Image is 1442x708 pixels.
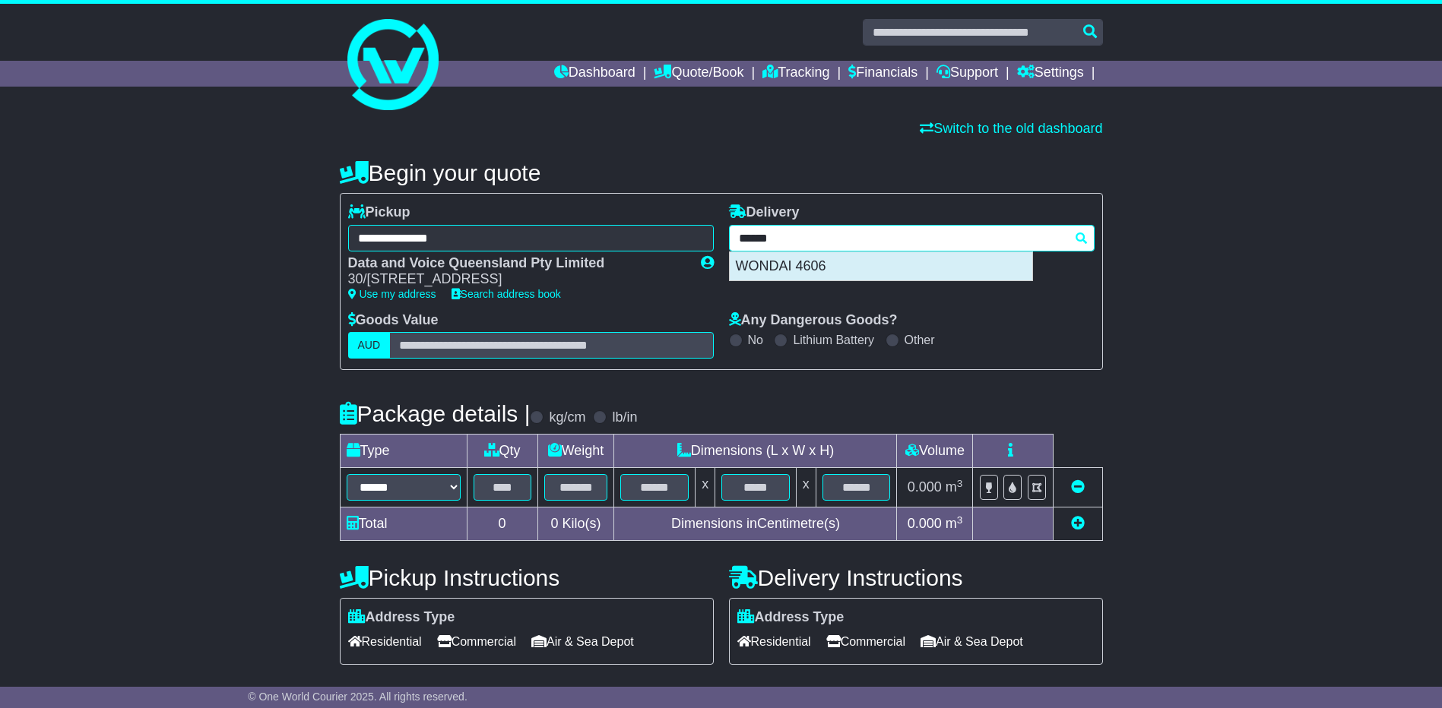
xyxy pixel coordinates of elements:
label: Any Dangerous Goods? [729,312,898,329]
span: Residential [348,630,422,653]
a: Financials [848,61,917,87]
a: Support [937,61,998,87]
td: Dimensions in Centimetre(s) [614,507,897,541]
span: Commercial [826,630,905,653]
label: kg/cm [549,409,585,426]
td: Dimensions (L x W x H) [614,435,897,468]
td: Volume [897,435,973,468]
a: Remove this item [1071,479,1085,495]
h4: Package details | [340,401,531,426]
a: Switch to the old dashboard [920,121,1102,136]
span: m [946,516,963,531]
td: Kilo(s) [537,507,614,541]
td: Qty [467,435,537,468]
sup: 3 [957,514,963,526]
span: Air & Sea Depot [531,630,634,653]
a: Settings [1017,61,1084,87]
label: Lithium Battery [793,333,874,347]
span: Residential [737,630,811,653]
div: WONDAI 4606 [730,252,1032,281]
label: Address Type [348,609,455,626]
a: Tracking [762,61,829,87]
span: 0 [550,516,558,531]
span: Air & Sea Depot [921,630,1023,653]
label: Delivery [729,204,800,221]
a: Add new item [1071,516,1085,531]
a: Use my address [348,288,436,300]
a: Dashboard [554,61,635,87]
span: 0.000 [908,479,942,495]
td: Weight [537,435,614,468]
span: Commercial [437,630,516,653]
sup: 3 [957,478,963,489]
label: Goods Value [348,312,439,329]
label: lb/in [612,409,637,426]
a: Search address book [452,288,561,300]
label: Other [905,333,935,347]
td: x [696,468,715,507]
span: m [946,479,963,495]
div: Data and Voice Queensland Pty Limited [348,255,686,272]
span: © One World Courier 2025. All rights reserved. [248,691,467,703]
td: Type [340,435,467,468]
typeahead: Please provide city [729,225,1095,251]
label: No [748,333,763,347]
h4: Pickup Instructions [340,565,714,590]
label: Address Type [737,609,845,626]
td: Total [340,507,467,541]
td: x [796,468,816,507]
span: 0.000 [908,516,942,531]
a: Quote/Book [654,61,743,87]
h4: Begin your quote [340,160,1103,185]
label: AUD [348,332,391,359]
h4: Delivery Instructions [729,565,1103,590]
td: 0 [467,507,537,541]
label: Pickup [348,204,410,221]
div: 30/[STREET_ADDRESS] [348,271,686,288]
